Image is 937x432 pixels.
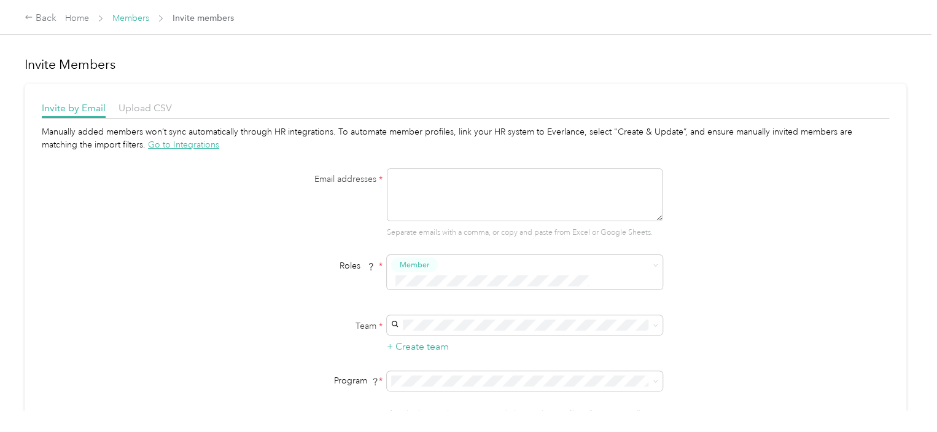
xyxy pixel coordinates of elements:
a: Home [65,13,89,23]
label: Team [229,320,383,332]
p: Separate emails with a comma, or copy and paste from Excel or Google Sheets. [387,227,663,238]
h1: Invite Members [25,56,906,73]
span: Member [400,259,429,270]
span: Roles [335,256,379,275]
span: Invite members [173,12,234,25]
span: Upload CSV [119,102,172,114]
div: Back [25,11,56,26]
div: Manually added members won’t sync automatically through HR integrations. To automate member profi... [42,125,889,151]
button: + Create team [387,339,449,355]
div: Program [229,374,383,387]
iframe: Everlance-gr Chat Button Frame [868,363,937,432]
label: Email addresses [229,173,383,186]
button: Member [391,257,438,273]
a: Members [112,13,149,23]
span: Go to Integrations [148,139,219,150]
span: Invite by Email [42,102,106,114]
